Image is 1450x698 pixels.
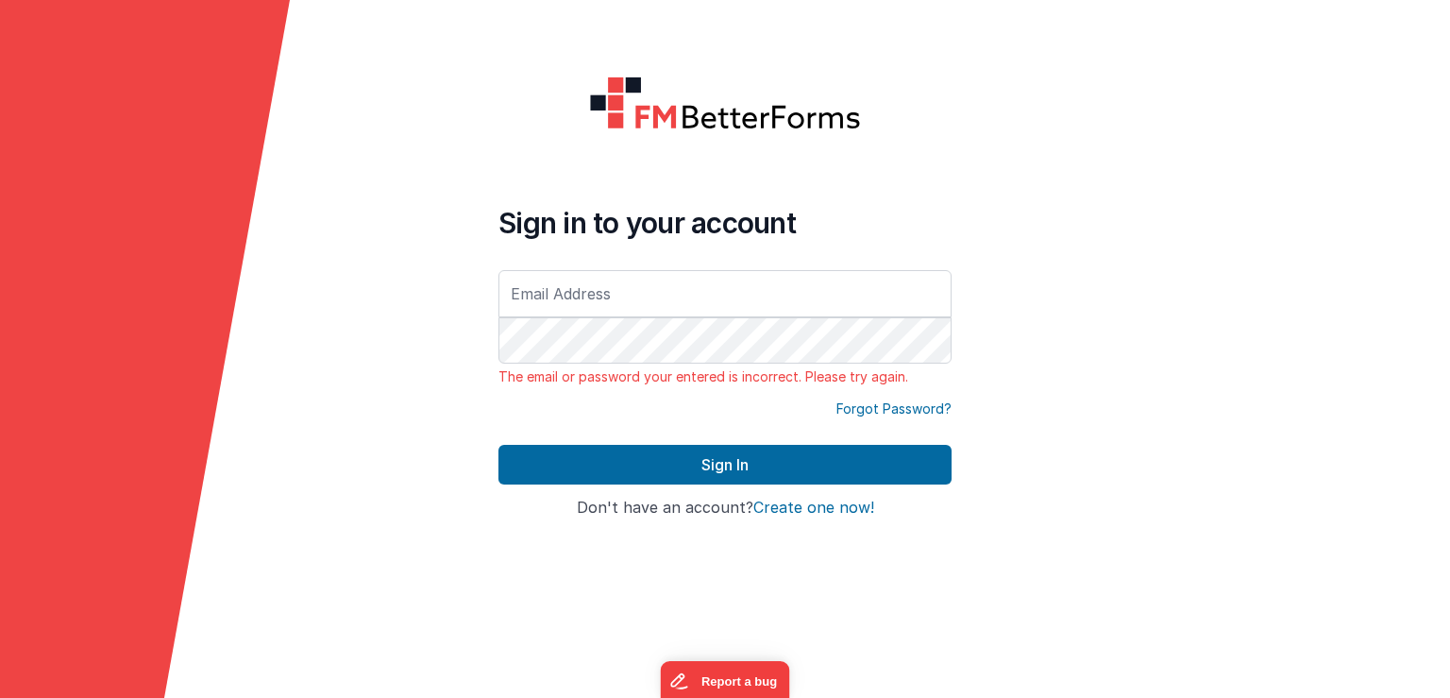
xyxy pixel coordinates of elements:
[498,445,952,485] button: Sign In
[498,270,952,317] input: Email Address
[498,206,952,240] h4: Sign in to your account
[498,367,952,386] p: The email or password your entered is incorrect. Please try again.
[753,500,874,517] button: Create one now!
[836,400,952,418] a: Forgot Password?
[498,500,952,517] h4: Don't have an account?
